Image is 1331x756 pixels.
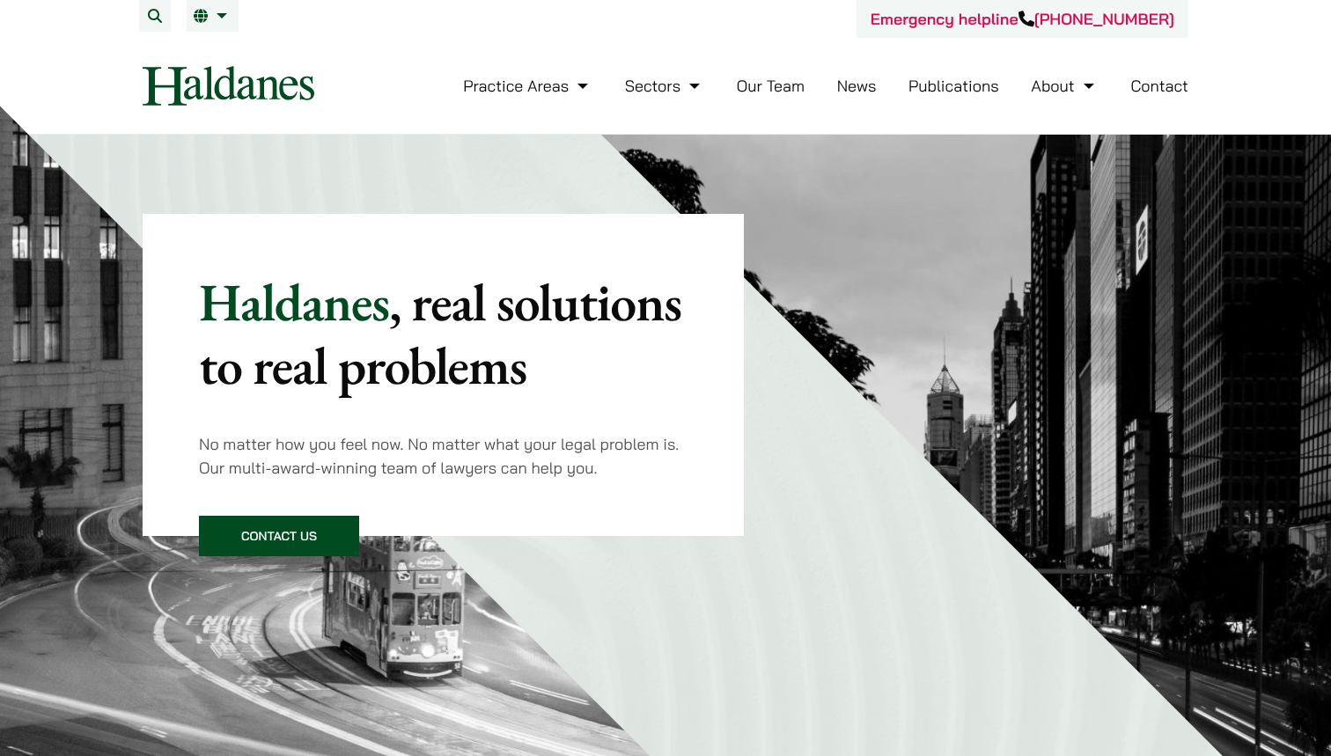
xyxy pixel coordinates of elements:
[194,9,232,23] a: EN
[1130,76,1188,96] a: Contact
[199,516,359,556] a: Contact Us
[871,9,1174,29] a: Emergency helpline[PHONE_NUMBER]
[199,432,688,480] p: No matter how you feel now. No matter what your legal problem is. Our multi-award-winning team of...
[908,76,999,96] a: Publications
[737,76,805,96] a: Our Team
[199,268,681,400] mark: , real solutions to real problems
[1031,76,1098,96] a: About
[199,270,688,397] p: Haldanes
[463,76,592,96] a: Practice Areas
[625,76,704,96] a: Sectors
[143,66,314,106] img: Logo of Haldanes
[837,76,877,96] a: News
